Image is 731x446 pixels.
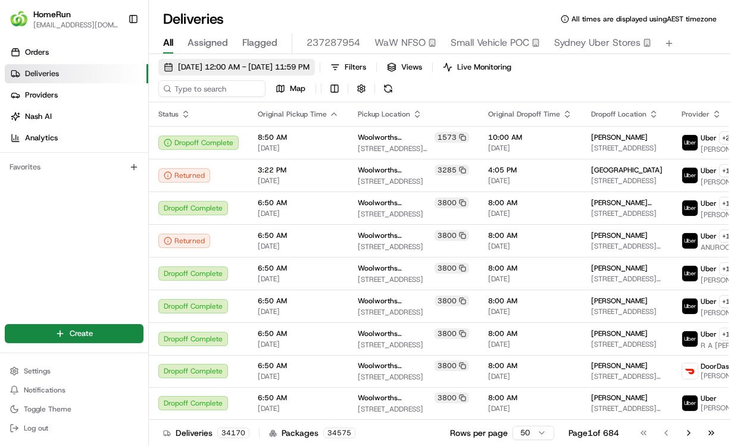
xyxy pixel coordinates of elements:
span: Uber [701,231,717,241]
a: Analytics [5,128,148,147]
button: Returned [158,168,210,183]
span: [DATE] [488,241,572,251]
button: Dropoff Complete [158,136,239,150]
span: [STREET_ADDRESS][PERSON_NAME] [591,274,663,284]
button: Returned [158,234,210,248]
span: [DATE] [488,274,572,284]
span: Woolworths [GEOGRAPHIC_DATA] (VDOS) [358,393,432,403]
span: [STREET_ADDRESS][PERSON_NAME] [358,144,469,153]
button: Views [382,59,427,76]
span: Pickup Location [358,109,410,119]
img: uber-new-logo.jpeg [682,200,698,216]
span: Orders [25,47,49,58]
a: Nash AI [5,107,148,126]
span: HomeRun [33,8,71,20]
span: [DATE] [488,372,572,381]
img: uber-new-logo.jpeg [682,233,698,249]
span: [STREET_ADDRESS] [591,307,663,316]
div: 3800 [435,197,469,208]
span: Create [70,328,93,339]
button: Filters [325,59,371,76]
span: Uber [701,133,717,143]
span: [PERSON_NAME] [591,393,648,403]
div: 3800 [435,296,469,306]
span: Woolworths Balgowlah [358,133,432,142]
span: Uber [701,264,717,274]
span: [DATE] [488,209,572,218]
span: Uber [701,394,717,403]
span: [DATE] [488,176,572,186]
img: uber-new-logo.jpeg [682,266,698,281]
span: Original Pickup Time [258,109,327,119]
span: 8:00 AM [488,361,572,370]
span: 3:22 PM [258,165,339,175]
span: 6:50 AM [258,198,339,208]
span: 237287954 [307,36,360,50]
span: [STREET_ADDRESS] [358,340,469,350]
span: Live Monitoring [457,62,511,73]
div: 34575 [323,428,355,438]
img: uber-new-logo.jpeg [682,135,698,150]
button: Settings [5,363,143,379]
span: [DATE] [488,404,572,413]
span: Uber [701,166,717,175]
a: Deliveries [5,64,148,83]
a: Orders [5,43,148,62]
span: [DATE] [258,241,339,251]
img: uber-new-logo.jpeg [682,299,698,314]
span: [STREET_ADDRESS] [591,176,663,186]
span: Analytics [25,133,58,143]
span: [PERSON_NAME] [591,231,648,240]
span: WaW NFSO [374,36,426,50]
button: [DATE] 12:00 AM - [DATE] 11:59 PM [158,59,315,76]
span: [STREET_ADDRESS] [358,404,469,414]
span: Original Dropoff Time [488,109,560,119]
div: Deliveries [163,427,249,439]
img: doordash_logo_v2.png [682,363,698,379]
span: [STREET_ADDRESS] [358,372,469,382]
span: 8:00 AM [488,393,572,403]
span: [STREET_ADDRESS][PERSON_NAME] [591,372,663,381]
span: [PERSON_NAME] [591,296,648,306]
div: 3800 [435,230,469,241]
span: Uber [701,329,717,339]
span: [STREET_ADDRESS] [358,177,469,186]
span: [DATE] [258,307,339,316]
p: Rows per page [450,427,508,439]
a: Providers [5,86,148,105]
div: Packages [269,427,355,439]
span: [STREET_ADDRESS][PERSON_NAME] [591,404,663,413]
span: 6:50 AM [258,393,339,403]
span: Sydney Uber Stores [554,36,641,50]
span: [PERSON_NAME] [591,329,648,338]
div: Favorites [5,158,143,177]
span: 8:00 AM [488,231,572,240]
button: Refresh [380,80,396,97]
span: Deliveries [25,68,59,79]
span: All [163,36,173,50]
span: [DATE] [258,404,339,413]
span: Uber [701,199,717,208]
span: [STREET_ADDRESS] [591,340,663,349]
span: [DATE] [488,340,572,349]
span: [DATE] [258,209,339,218]
span: [DATE] [488,143,572,153]
span: [STREET_ADDRESS] [358,209,469,219]
span: [GEOGRAPHIC_DATA] [591,165,663,175]
span: [STREET_ADDRESS] [358,242,469,252]
span: Settings [24,366,51,376]
img: uber-new-logo.jpeg [682,331,698,347]
img: uber-new-logo.jpeg [682,395,698,411]
div: 34170 [217,428,249,438]
div: 3800 [435,328,469,339]
div: 3800 [435,360,469,371]
span: [DATE] [488,307,572,316]
button: Live Monitoring [438,59,517,76]
span: [DATE] [258,372,339,381]
span: Flagged [242,36,277,50]
span: [DATE] [258,143,339,153]
span: 10:00 AM [488,133,572,142]
span: Woolworths [GEOGRAPHIC_DATA] (VDOS) [358,231,432,240]
div: 1573 [435,132,469,143]
button: Create [5,324,143,343]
